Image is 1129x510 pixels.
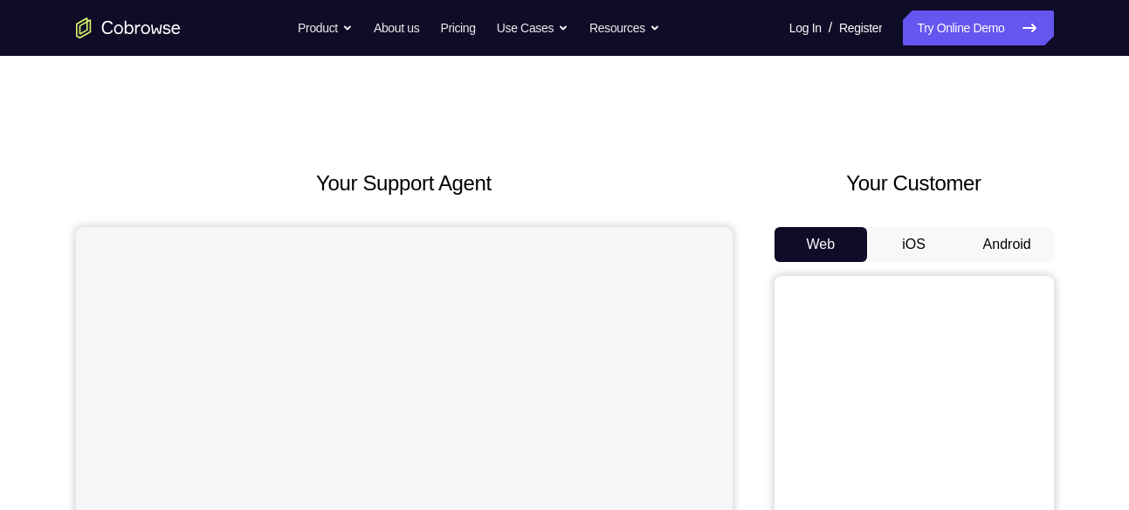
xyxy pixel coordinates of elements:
[903,10,1053,45] a: Try Online Demo
[867,227,960,262] button: iOS
[589,10,660,45] button: Resources
[374,10,419,45] a: About us
[76,17,181,38] a: Go to the home page
[960,227,1054,262] button: Android
[774,168,1054,199] h2: Your Customer
[497,10,568,45] button: Use Cases
[76,168,733,199] h2: Your Support Agent
[829,17,832,38] span: /
[789,10,822,45] a: Log In
[440,10,475,45] a: Pricing
[839,10,882,45] a: Register
[774,227,868,262] button: Web
[298,10,353,45] button: Product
